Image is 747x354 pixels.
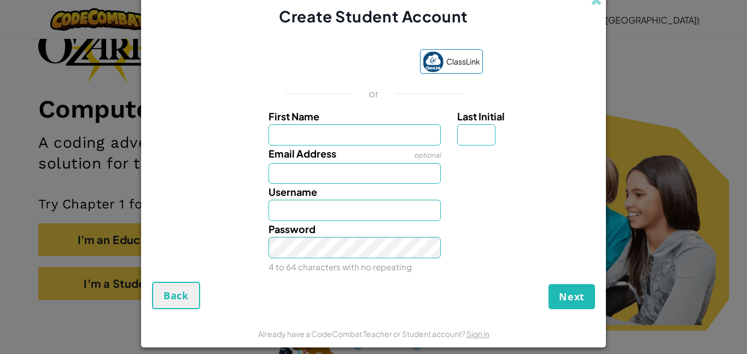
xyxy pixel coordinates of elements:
[548,284,595,309] button: Next
[457,110,505,123] span: Last Initial
[269,185,317,198] span: Username
[152,282,200,309] button: Back
[466,329,489,339] a: Sign in
[269,262,412,272] small: 4 to 64 characters with no repeating
[423,51,443,72] img: classlink-logo-small.png
[269,147,336,160] span: Email Address
[269,110,319,123] span: First Name
[446,54,480,69] span: ClassLink
[259,51,415,75] iframe: Sign in with Google Button
[269,223,316,235] span: Password
[414,151,441,159] span: optional
[258,329,466,339] span: Already have a CodeCombat Teacher or Student account?
[164,289,189,302] span: Back
[369,87,379,100] p: or
[559,290,585,303] span: Next
[279,7,468,26] span: Create Student Account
